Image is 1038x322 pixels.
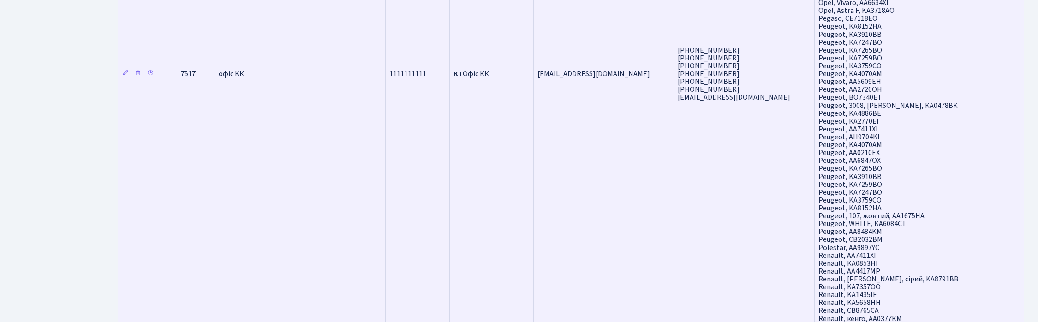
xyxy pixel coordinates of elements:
[453,69,489,79] span: Офіс КК
[181,69,196,79] span: 7517
[678,45,790,103] span: [PHONE_NUMBER] [PHONE_NUMBER] [PHONE_NUMBER] [PHONE_NUMBER] [PHONE_NUMBER] [PHONE_NUMBER] [EMAIL_...
[389,69,426,79] span: 1111111111
[537,69,650,79] span: [EMAIL_ADDRESS][DOMAIN_NAME]
[453,69,463,79] b: КТ
[219,69,244,79] span: офіс КК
